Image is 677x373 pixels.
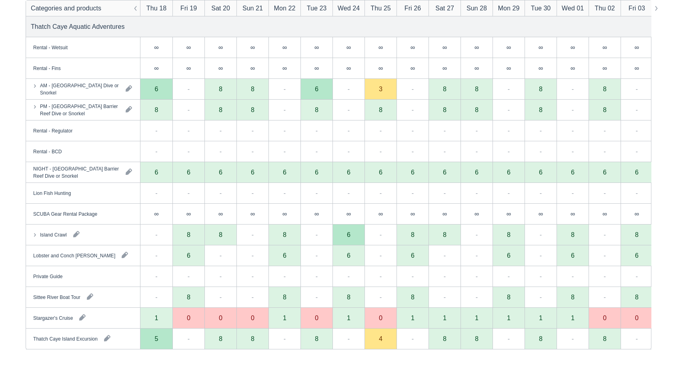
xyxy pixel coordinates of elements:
[33,165,119,179] div: NIGHT - [GEOGRAPHIC_DATA] Barrier Reef Dive or Snorkel
[475,335,479,342] div: 8
[508,84,510,94] div: -
[635,65,639,71] div: ∞
[252,146,254,156] div: -
[204,329,236,349] div: 8
[475,315,479,321] div: 1
[188,84,190,94] div: -
[571,211,575,217] div: ∞
[347,44,351,50] div: ∞
[443,211,447,217] div: ∞
[371,3,391,13] div: Thu 25
[347,294,351,300] div: 8
[461,162,493,183] div: 6
[603,106,607,113] div: 8
[154,211,158,217] div: ∞
[443,65,447,71] div: ∞
[603,169,607,175] div: 6
[348,105,350,114] div: -
[338,3,360,13] div: Wed 24
[443,315,447,321] div: 1
[284,126,286,135] div: -
[154,44,158,50] div: ∞
[146,3,166,13] div: Thu 18
[251,106,254,113] div: 8
[621,287,653,308] div: 8
[251,335,254,342] div: 8
[507,44,511,50] div: ∞
[218,65,223,71] div: ∞
[603,86,607,92] div: 8
[539,44,543,50] div: ∞
[595,3,615,13] div: Thu 02
[443,106,447,113] div: 8
[252,126,254,135] div: -
[467,3,487,13] div: Sun 28
[365,58,397,79] div: ∞
[40,102,119,117] div: PM - [GEOGRAPHIC_DATA] Barrier Reef Dive or Snorkel
[332,287,365,308] div: 8
[155,106,158,113] div: 8
[365,204,397,225] div: ∞
[507,169,511,175] div: 6
[540,126,542,135] div: -
[621,37,653,58] div: ∞
[443,86,447,92] div: 8
[211,3,230,13] div: Sat 20
[204,308,236,329] div: 0
[557,204,589,225] div: ∞
[219,315,222,321] div: 0
[283,315,286,321] div: 1
[493,308,525,329] div: 1
[379,44,383,50] div: ∞
[412,146,414,156] div: -
[251,86,254,92] div: 8
[572,105,574,114] div: -
[539,169,543,175] div: 6
[219,169,222,175] div: 6
[539,106,543,113] div: 8
[379,315,383,321] div: 0
[347,169,351,175] div: 6
[315,86,318,92] div: 6
[204,37,236,58] div: ∞
[315,169,318,175] div: 6
[461,58,493,79] div: ∞
[268,37,300,58] div: ∞
[635,211,639,217] div: ∞
[557,245,589,266] div: 6
[218,44,223,50] div: ∞
[268,204,300,225] div: ∞
[379,106,383,113] div: 8
[236,308,268,329] div: 0
[332,37,365,58] div: ∞
[429,58,461,79] div: ∞
[155,188,157,198] div: -
[250,44,255,50] div: ∞
[397,287,429,308] div: 8
[557,162,589,183] div: 6
[314,65,319,71] div: ∞
[507,294,511,300] div: 8
[282,65,287,71] div: ∞
[461,37,493,58] div: ∞
[365,329,397,349] div: 4
[493,37,525,58] div: ∞
[411,169,415,175] div: 6
[411,44,415,50] div: ∞
[621,245,653,266] div: 6
[282,44,287,50] div: ∞
[348,146,350,156] div: -
[589,162,621,183] div: 6
[405,3,421,13] div: Fri 26
[242,3,263,13] div: Sun 21
[508,105,510,114] div: -
[589,58,621,79] div: ∞
[412,126,414,135] div: -
[251,315,254,321] div: 0
[316,146,318,156] div: -
[365,162,397,183] div: 6
[236,204,268,225] div: ∞
[204,162,236,183] div: 6
[636,146,638,156] div: -
[603,44,607,50] div: ∞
